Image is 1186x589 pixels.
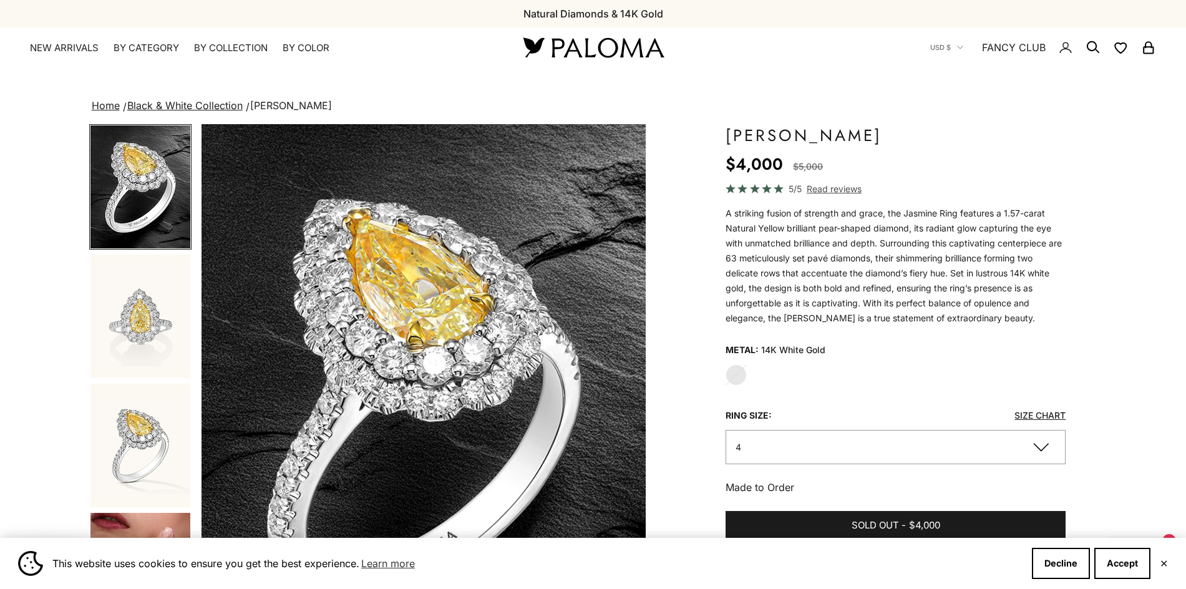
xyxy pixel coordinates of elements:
[761,341,825,359] variant-option-value: 14K White Gold
[30,42,493,54] nav: Primary navigation
[18,551,43,576] img: Cookie banner
[359,554,417,573] a: Learn more
[1032,548,1090,579] button: Decline
[909,518,940,533] span: $4,000
[283,42,329,54] summary: By Color
[90,384,190,507] img: #YellowGold #WhiteGold #RoseGold
[726,430,1066,464] button: 4
[1014,410,1066,421] a: Size Chart
[726,208,1062,323] span: A striking fusion of strength and grace, the Jasmine Ring features a 1.57-carat Natural Yellow br...
[250,99,332,112] span: [PERSON_NAME]
[852,518,899,533] span: Sold out
[726,182,1066,196] a: 5/5 Read reviews
[726,511,1066,541] button: Sold out-$4,000
[30,42,99,54] a: NEW ARRIVALS
[930,42,963,53] button: USD $
[793,159,823,174] compare-at-price: $5,000
[930,27,1156,67] nav: Secondary navigation
[89,124,192,250] button: Go to item 1
[1160,560,1168,567] button: Close
[89,97,1097,115] nav: breadcrumbs
[523,6,663,22] p: Natural Diamonds & 14K Gold
[982,39,1046,56] a: FANCY CLUB
[807,182,862,196] span: Read reviews
[90,125,190,248] img: #YellowGold #WhiteGold #RoseGold
[930,42,951,53] span: USD $
[194,42,268,54] summary: By Collection
[90,255,190,378] img: #YellowGold #WhiteGold #RoseGold
[92,99,120,112] a: Home
[726,479,1066,495] p: Made to Order
[736,442,741,452] span: 4
[114,42,179,54] summary: By Category
[726,406,772,425] legend: Ring Size:
[726,152,783,177] sale-price: $4,000
[726,341,759,359] legend: Metal:
[52,554,1022,573] span: This website uses cookies to ensure you get the best experience.
[127,99,243,112] a: Black & White Collection
[1094,548,1150,579] button: Accept
[89,382,192,509] button: Go to item 3
[789,182,802,196] span: 5/5
[726,124,1066,147] h1: [PERSON_NAME]
[89,253,192,379] button: Go to item 2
